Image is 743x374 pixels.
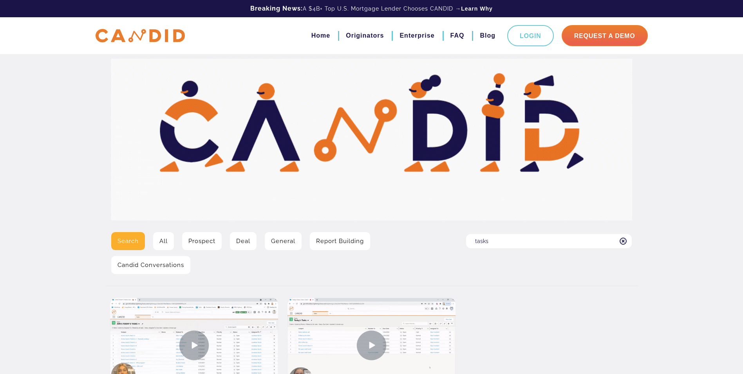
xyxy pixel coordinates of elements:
[153,232,174,250] a: All
[480,29,495,42] a: Blog
[111,59,632,220] img: Video Library Hero
[346,29,384,42] a: Originators
[310,232,370,250] a: Report Building
[450,29,465,42] a: FAQ
[250,5,303,12] b: Breaking News:
[311,29,330,42] a: Home
[507,25,554,46] a: Login
[562,25,648,46] a: Request A Demo
[461,5,493,13] a: Learn Why
[230,232,257,250] a: Deal
[111,256,190,274] a: Candid Conversations
[96,29,185,43] img: CANDID APP
[265,232,302,250] a: General
[182,232,222,250] a: Prospect
[400,29,434,42] a: Enterprise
